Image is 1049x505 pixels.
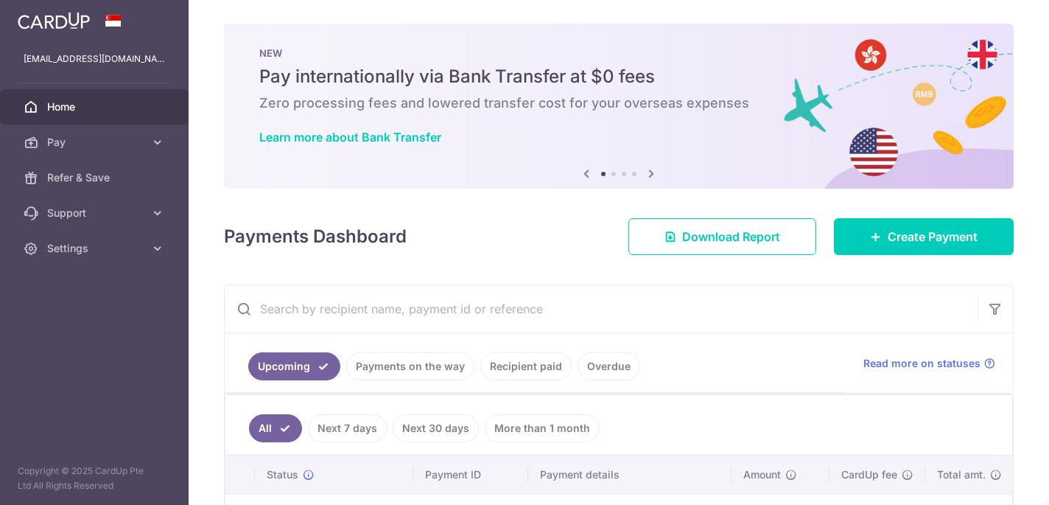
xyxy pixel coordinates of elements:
[937,467,986,482] span: Total amt.
[259,94,978,112] h6: Zero processing fees and lowered transfer cost for your overseas expenses
[18,12,90,29] img: CardUp
[743,467,781,482] span: Amount
[47,170,144,185] span: Refer & Save
[528,456,732,494] th: Payment details
[224,223,407,250] h4: Payments Dashboard
[413,456,528,494] th: Payment ID
[393,414,479,442] a: Next 30 days
[267,467,298,482] span: Status
[249,414,302,442] a: All
[24,52,165,66] p: [EMAIL_ADDRESS][DOMAIN_NAME]
[224,24,1014,189] img: Bank transfer banner
[308,414,387,442] a: Next 7 days
[628,218,816,255] a: Download Report
[47,206,144,220] span: Support
[682,228,780,245] span: Download Report
[841,467,897,482] span: CardUp fee
[47,135,144,150] span: Pay
[954,461,1034,498] iframe: Opens a widget where you can find more information
[248,352,340,380] a: Upcoming
[480,352,572,380] a: Recipient paid
[47,100,144,114] span: Home
[485,414,600,442] a: More than 1 month
[346,352,474,380] a: Payments on the way
[259,130,441,144] a: Learn more about Bank Transfer
[834,218,1014,255] a: Create Payment
[47,241,144,256] span: Settings
[259,65,978,88] h5: Pay internationally via Bank Transfer at $0 fees
[863,356,980,371] span: Read more on statuses
[259,47,978,59] p: NEW
[863,356,995,371] a: Read more on statuses
[225,285,978,332] input: Search by recipient name, payment id or reference
[888,228,978,245] span: Create Payment
[578,352,640,380] a: Overdue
